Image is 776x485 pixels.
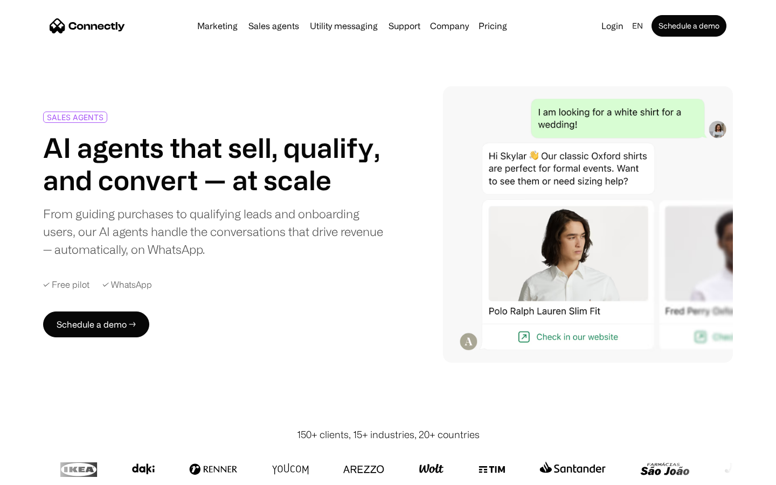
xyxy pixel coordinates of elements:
[43,311,149,337] a: Schedule a demo →
[43,131,384,196] h1: AI agents that sell, qualify, and convert — at scale
[11,465,65,481] aside: Language selected: English
[474,22,511,30] a: Pricing
[384,22,425,30] a: Support
[193,22,242,30] a: Marketing
[22,466,65,481] ul: Language list
[652,15,726,37] a: Schedule a demo
[43,280,89,290] div: ✓ Free pilot
[297,427,480,442] div: 150+ clients, 15+ industries, 20+ countries
[102,280,152,290] div: ✓ WhatsApp
[430,18,469,33] div: Company
[43,205,384,258] div: From guiding purchases to qualifying leads and onboarding users, our AI agents handle the convers...
[47,113,103,121] div: SALES AGENTS
[244,22,303,30] a: Sales agents
[632,18,643,33] div: en
[597,18,628,33] a: Login
[306,22,382,30] a: Utility messaging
